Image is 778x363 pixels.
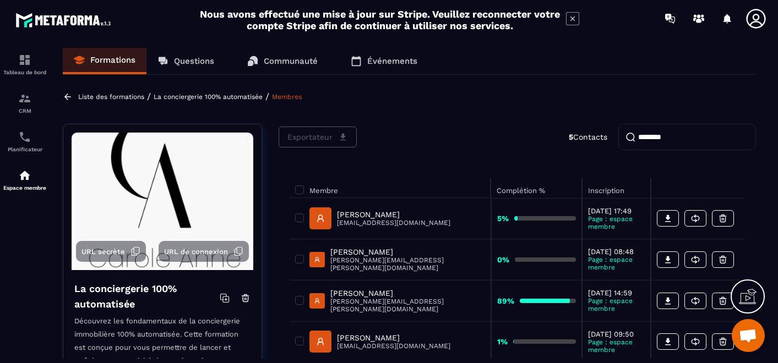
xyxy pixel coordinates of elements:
p: [DATE] 09:50 [588,330,645,338]
a: Événements [340,48,428,74]
img: formation [18,53,31,67]
img: scheduler [18,130,31,144]
a: La conciergerie 100% automatisée [154,93,263,101]
h2: Nous avons effectué une mise à jour sur Stripe. Veuillez reconnecter votre compte Stripe afin de ... [199,8,561,31]
a: formationformationTableau de bord [3,45,47,84]
p: [EMAIL_ADDRESS][DOMAIN_NAME] [337,342,450,350]
p: CRM [3,108,47,114]
p: Espace membre [3,185,47,191]
img: automations [18,169,31,182]
p: [DATE] 08:48 [588,248,645,256]
p: Page : espace membre [588,256,645,271]
p: [PERSON_NAME][EMAIL_ADDRESS][PERSON_NAME][DOMAIN_NAME] [330,298,485,313]
a: Liste des formations [78,93,144,101]
img: logo [15,10,115,30]
a: schedulerschedulerPlanificateur [3,122,47,161]
p: [DATE] 14:59 [588,289,645,297]
button: URL secrète [76,241,146,262]
strong: 5% [497,214,509,223]
a: Membres [272,93,302,101]
p: Communauté [264,56,318,66]
p: Page : espace membre [588,215,645,230]
p: Page : espace membre [588,297,645,312]
span: / [147,91,151,102]
a: [PERSON_NAME][EMAIL_ADDRESS][DOMAIN_NAME] [309,207,450,229]
p: [PERSON_NAME][EMAIL_ADDRESS][PERSON_NAME][DOMAIN_NAME] [330,256,485,272]
strong: 0% [497,255,509,264]
span: URL secrète [81,248,125,256]
p: [PERSON_NAME] [337,210,450,219]
p: [EMAIL_ADDRESS][DOMAIN_NAME] [337,219,450,227]
a: [PERSON_NAME][EMAIL_ADDRESS][DOMAIN_NAME] [309,331,450,353]
p: [PERSON_NAME] [330,248,485,256]
p: Formations [90,55,135,65]
p: [PERSON_NAME] [330,289,485,298]
p: Planificateur [3,146,47,152]
span: / [265,91,269,102]
strong: 5 [569,133,573,141]
p: Contacts [569,133,607,141]
p: Événements [367,56,417,66]
th: Complétion % [491,178,582,198]
img: background [72,133,253,270]
a: Communauté [236,48,329,74]
h4: La conciergerie 100% automatisée [74,281,220,312]
p: Tableau de bord [3,69,47,75]
a: formationformationCRM [3,84,47,122]
strong: 89% [497,296,514,305]
strong: 1% [497,337,508,346]
p: Questions [174,56,214,66]
a: Questions [146,48,225,74]
p: Page : espace membre [588,338,645,354]
a: [PERSON_NAME][PERSON_NAME][EMAIL_ADDRESS][PERSON_NAME][DOMAIN_NAME] [309,289,485,313]
img: formation [18,92,31,105]
p: [PERSON_NAME] [337,333,450,342]
a: Formations [63,48,146,74]
a: [PERSON_NAME][PERSON_NAME][EMAIL_ADDRESS][PERSON_NAME][DOMAIN_NAME] [309,248,485,272]
span: URL de connexion [164,248,228,256]
th: Membre [290,178,491,198]
div: Ouvrir le chat [732,319,765,352]
a: automationsautomationsEspace membre [3,161,47,199]
th: Inscription [582,178,651,198]
button: URL de connexion [159,241,249,262]
p: [DATE] 17:49 [588,207,645,215]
